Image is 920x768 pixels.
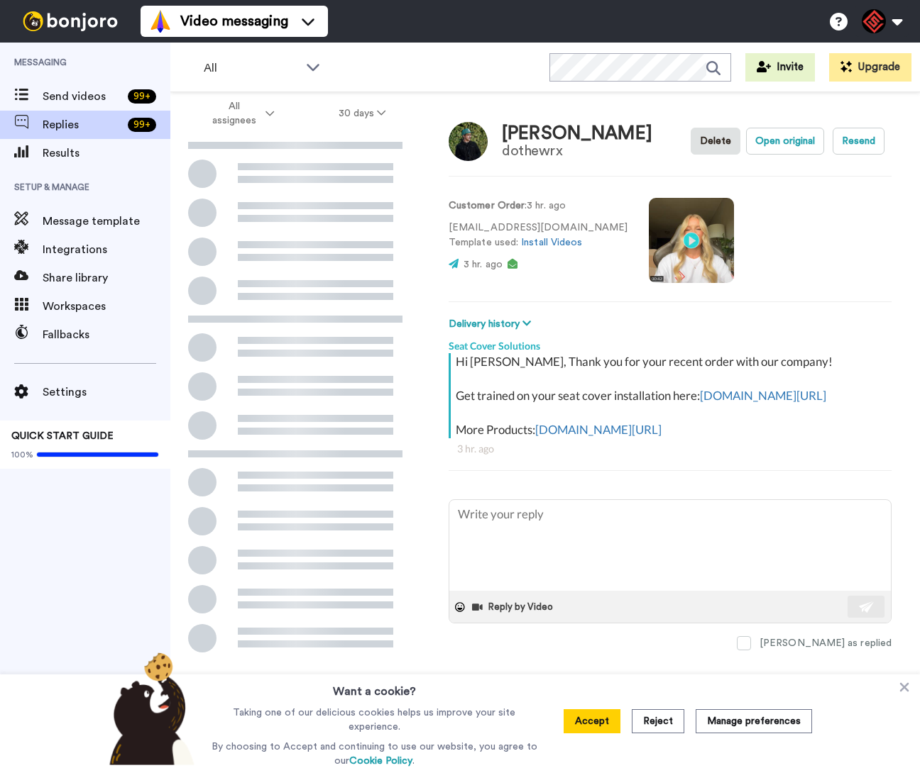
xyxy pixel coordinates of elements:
[208,706,541,734] p: Taking one of our delicious cookies helps us improve your site experience.
[43,241,170,258] span: Integrations
[11,449,33,460] span: 100%
[449,122,488,161] img: Image of Adrian Perez
[471,596,557,618] button: Reply by Video
[502,143,652,159] div: dothewrx
[43,88,122,105] span: Send videos
[43,326,170,343] span: Fallbacks
[760,636,892,650] div: [PERSON_NAME] as replied
[521,238,582,247] a: Install Videos
[43,384,170,401] span: Settings
[307,101,418,126] button: 30 days
[208,740,541,768] p: By choosing to Accept and continuing to use our website, you agree to our .
[535,422,662,437] a: [DOMAIN_NAME][URL]
[173,94,307,133] button: All assignees
[204,60,299,77] span: All
[349,756,412,766] a: Cookie Policy
[205,99,263,128] span: All assignees
[449,199,628,213] p: : 3 hr. ago
[43,298,170,315] span: Workspaces
[696,709,812,733] button: Manage preferences
[97,652,202,765] img: bear-with-cookie.png
[829,53,911,82] button: Upgrade
[833,128,885,155] button: Resend
[700,388,826,403] a: [DOMAIN_NAME][URL]
[464,260,503,269] span: 3 hr. ago
[564,709,620,733] button: Accept
[632,709,684,733] button: Reject
[333,674,416,700] h3: Want a cookie?
[43,269,170,286] span: Share library
[449,332,892,353] div: Seat Cover Solutions
[449,201,525,211] strong: Customer Order
[43,116,122,133] span: Replies
[449,221,628,250] p: [EMAIL_ADDRESS][DOMAIN_NAME] Template used:
[859,601,875,613] img: send-white.svg
[457,442,883,456] div: 3 hr. ago
[128,89,156,104] div: 99 +
[456,353,888,438] div: Hi [PERSON_NAME], Thank you for your recent order with our company! Get trained on your seat cove...
[745,53,815,82] button: Invite
[17,11,124,31] img: bj-logo-header-white.svg
[43,213,170,230] span: Message template
[691,128,740,155] button: Delete
[149,10,172,33] img: vm-color.svg
[43,145,170,162] span: Results
[502,123,652,144] div: [PERSON_NAME]
[11,431,114,441] span: QUICK START GUIDE
[128,118,156,132] div: 99 +
[180,11,288,31] span: Video messaging
[746,128,824,155] button: Open original
[449,316,535,332] button: Delivery history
